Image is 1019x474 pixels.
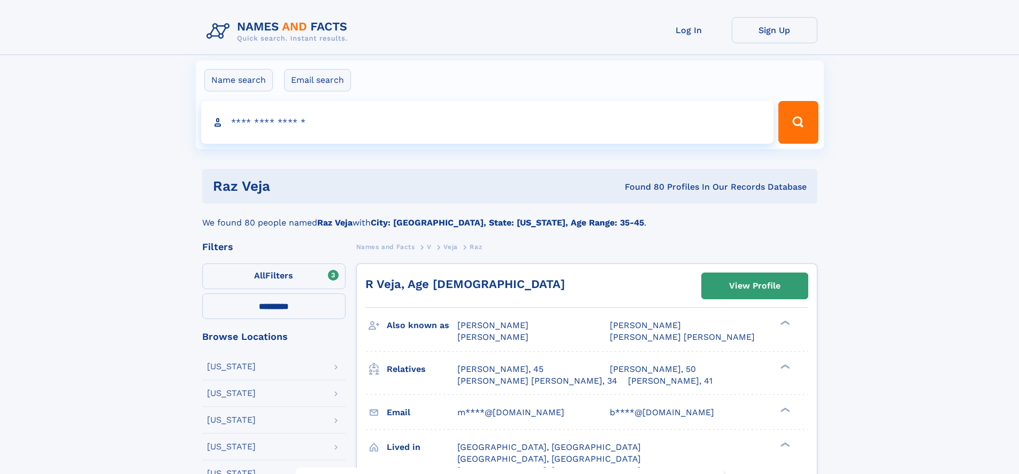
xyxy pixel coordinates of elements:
[284,69,351,91] label: Email search
[201,101,774,144] input: search input
[778,101,818,144] button: Search Button
[427,243,432,251] span: V
[778,320,791,327] div: ❯
[207,362,256,371] div: [US_STATE]
[207,416,256,424] div: [US_STATE]
[356,240,415,253] a: Names and Facts
[470,243,482,251] span: Raz
[365,277,565,291] a: R Veja, Age [DEMOGRAPHIC_DATA]
[778,363,791,370] div: ❯
[207,389,256,398] div: [US_STATE]
[778,441,791,448] div: ❯
[610,332,755,342] span: [PERSON_NAME] [PERSON_NAME]
[202,17,356,46] img: Logo Names and Facts
[202,263,346,289] label: Filters
[427,240,432,253] a: V
[387,316,457,335] h3: Also known as
[646,17,732,43] a: Log In
[387,403,457,422] h3: Email
[443,240,457,253] a: Veja
[443,243,457,251] span: Veja
[207,442,256,451] div: [US_STATE]
[202,204,817,229] div: We found 80 people named with .
[457,442,641,452] span: [GEOGRAPHIC_DATA], [GEOGRAPHIC_DATA]
[204,69,273,91] label: Name search
[202,242,346,252] div: Filters
[610,363,696,375] a: [PERSON_NAME], 50
[457,332,528,342] span: [PERSON_NAME]
[778,406,791,413] div: ❯
[457,375,617,387] a: [PERSON_NAME] [PERSON_NAME], 34
[457,454,641,464] span: [GEOGRAPHIC_DATA], [GEOGRAPHIC_DATA]
[447,181,807,193] div: Found 80 Profiles In Our Records Database
[457,363,543,375] a: [PERSON_NAME], 45
[317,217,353,228] b: Raz Veja
[729,274,780,298] div: View Profile
[213,180,448,193] h1: Raz Veja
[628,375,712,387] a: [PERSON_NAME], 41
[610,320,681,330] span: [PERSON_NAME]
[202,332,346,341] div: Browse Locations
[457,320,528,330] span: [PERSON_NAME]
[371,217,644,228] b: City: [GEOGRAPHIC_DATA], State: [US_STATE], Age Range: 35-45
[254,270,265,281] span: All
[732,17,817,43] a: Sign Up
[702,273,808,299] a: View Profile
[387,438,457,456] h3: Lived in
[387,360,457,378] h3: Relatives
